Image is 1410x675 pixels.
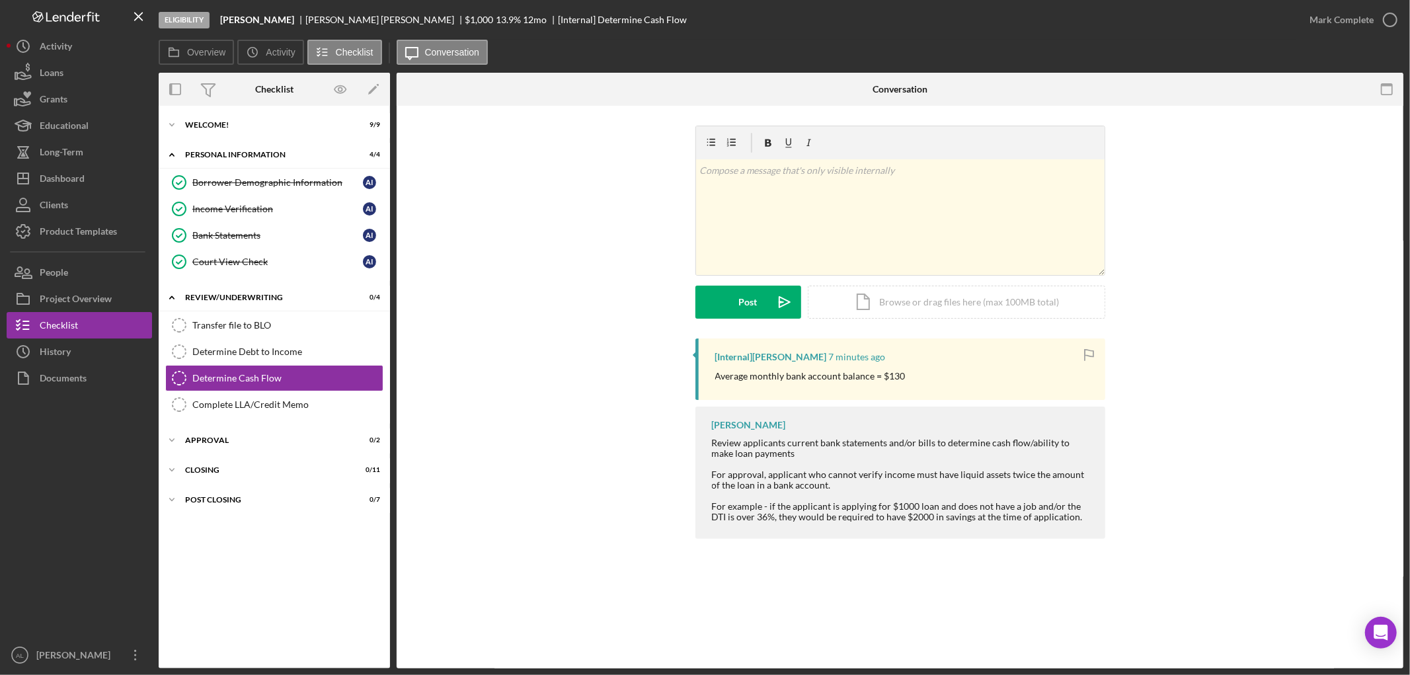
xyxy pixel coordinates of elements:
div: Post Closing [185,496,347,504]
div: Review applicants current bank statements and/or bills to determine cash flow/ability to make loa... [712,438,1092,459]
div: Post [739,286,758,319]
div: A I [363,255,376,268]
div: Transfer file to BLO [192,320,383,331]
div: A I [363,229,376,242]
div: Mark Complete [1310,7,1374,33]
div: People [40,259,68,289]
div: 0 / 4 [356,294,380,301]
div: Welcome! [185,121,347,129]
a: Bank StatementsAI [165,222,383,249]
div: [PERSON_NAME] [PERSON_NAME] [305,15,465,25]
button: Activity [237,40,303,65]
button: Checklist [307,40,382,65]
div: Approval [185,436,347,444]
div: Determine Cash Flow [192,373,383,383]
button: Activity [7,33,152,60]
a: Complete LLA/Credit Memo [165,391,383,418]
div: [Internal] Determine Cash Flow [558,15,687,25]
label: Checklist [336,47,373,58]
div: Project Overview [40,286,112,315]
button: AL[PERSON_NAME] [7,642,152,668]
button: Loans [7,60,152,86]
button: Checklist [7,312,152,338]
text: AL [16,652,24,659]
span: $1,000 [465,14,494,25]
div: Income Verification [192,204,363,214]
div: Grants [40,86,67,116]
button: Educational [7,112,152,139]
button: Project Overview [7,286,152,312]
div: Activity [40,33,72,63]
div: Product Templates [40,218,117,248]
label: Activity [266,47,295,58]
label: Conversation [425,47,480,58]
div: A I [363,202,376,216]
button: Overview [159,40,234,65]
a: Transfer file to BLO [165,312,383,338]
button: Product Templates [7,218,152,245]
button: Dashboard [7,165,152,192]
a: Court View CheckAI [165,249,383,275]
div: Checklist [40,312,78,342]
div: Loans [40,60,63,89]
button: Conversation [397,40,489,65]
div: History [40,338,71,368]
div: 4 / 4 [356,151,380,159]
div: Determine Debt to Income [192,346,383,357]
a: Borrower Demographic InformationAI [165,169,383,196]
div: Documents [40,365,87,395]
div: Checklist [255,84,294,95]
div: 0 / 7 [356,496,380,504]
div: Bank Statements [192,230,363,241]
div: 0 / 2 [356,436,380,444]
b: [PERSON_NAME] [220,15,294,25]
div: Dashboard [40,165,85,195]
div: Clients [40,192,68,221]
div: Eligibility [159,12,210,28]
div: Long-Term [40,139,83,169]
div: Personal Information [185,151,347,159]
p: Average monthly bank account balance = $130 [715,369,906,383]
button: Long-Term [7,139,152,165]
div: [Internal] [PERSON_NAME] [715,352,827,362]
div: Review/Underwriting [185,294,347,301]
div: Court View Check [192,257,363,267]
div: Complete LLA/Credit Memo [192,399,383,410]
a: Determine Cash Flow [165,365,383,391]
time: 2025-10-08 20:07 [829,352,886,362]
div: For approval, applicant who cannot verify income must have liquid assets twice the amount of the ... [712,469,1092,491]
div: 12 mo [523,15,547,25]
button: Post [695,286,801,319]
div: [PERSON_NAME] [33,642,119,672]
div: 13.9 % [496,15,521,25]
button: People [7,259,152,286]
div: [PERSON_NAME] [712,420,786,430]
div: Borrower Demographic Information [192,177,363,188]
div: A I [363,176,376,189]
div: Closing [185,466,347,474]
div: Conversation [873,84,927,95]
div: 0 / 11 [356,466,380,474]
div: For example - if the applicant is applying for $1000 loan and does not have a job and/or the DTI ... [712,501,1092,522]
button: Clients [7,192,152,218]
label: Overview [187,47,225,58]
button: Mark Complete [1296,7,1403,33]
button: Grants [7,86,152,112]
button: Documents [7,365,152,391]
div: Open Intercom Messenger [1365,617,1397,649]
a: Income VerificationAI [165,196,383,222]
button: History [7,338,152,365]
div: Educational [40,112,89,142]
a: Determine Debt to Income [165,338,383,365]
